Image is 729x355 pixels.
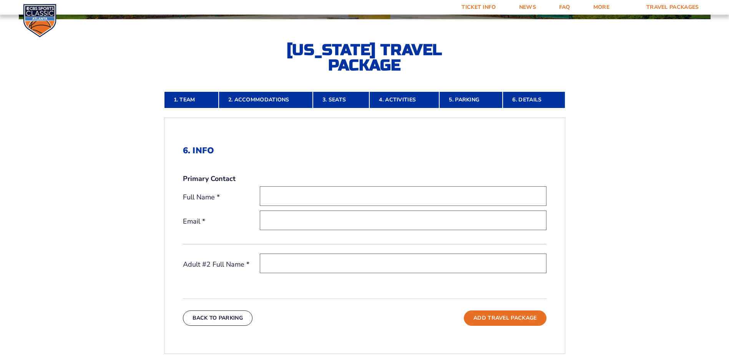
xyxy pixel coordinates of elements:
[219,91,313,108] a: 2. Accommodations
[183,217,260,226] label: Email *
[439,91,503,108] a: 5. Parking
[280,42,449,73] h2: [US_STATE] Travel Package
[183,174,236,184] strong: Primary Contact
[23,4,56,37] img: CBS Sports Classic
[369,91,439,108] a: 4. Activities
[164,91,219,108] a: 1. Team
[183,192,260,202] label: Full Name *
[183,310,253,326] button: Back To Parking
[313,91,369,108] a: 3. Seats
[183,146,546,156] h2: 6. Info
[183,260,260,269] label: Adult #2 Full Name *
[464,310,546,326] button: Add Travel Package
